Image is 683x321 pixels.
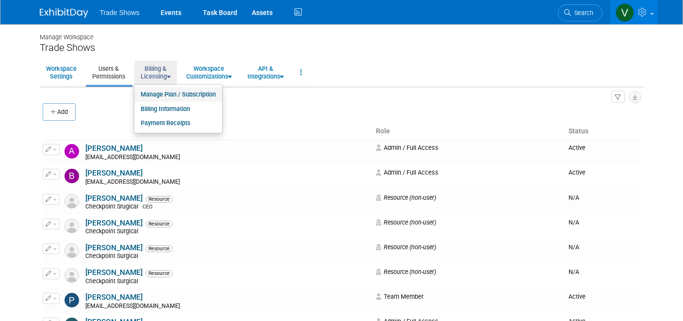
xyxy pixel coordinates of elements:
[569,144,585,151] span: Active
[134,61,177,84] a: Billing &Licensing
[146,196,173,203] span: Resource
[85,154,370,161] div: [EMAIL_ADDRESS][DOMAIN_NAME]
[86,61,131,84] a: Users &Permissions
[85,194,143,203] a: [PERSON_NAME]
[100,9,140,16] span: Trade Shows
[569,243,579,251] span: N/A
[376,219,436,226] span: Resource (non-user)
[569,169,585,176] span: Active
[376,169,439,176] span: Admin / Full Access
[85,243,143,252] a: [PERSON_NAME]
[85,203,141,210] span: Checkpoint Srugical
[65,194,79,209] img: Resource
[40,42,644,54] div: Trade Shows
[85,144,143,153] a: [PERSON_NAME]
[569,194,579,201] span: N/A
[85,253,141,259] span: Checkpoint Surgical
[376,243,436,251] span: Resource (non-user)
[376,194,436,201] span: Resource (non-user)
[40,8,88,18] img: ExhibitDay
[146,270,173,277] span: Resource
[65,293,79,307] img: Paul Hargis
[143,204,152,210] span: CEO
[565,123,640,140] th: Status
[65,243,79,258] img: Resource
[65,219,79,233] img: Resource
[569,268,579,275] span: N/A
[376,144,439,151] span: Admin / Full Access
[85,268,143,277] a: [PERSON_NAME]
[65,144,79,159] img: Ally Thompson
[43,103,76,121] button: Add
[85,303,370,310] div: [EMAIL_ADDRESS][DOMAIN_NAME]
[85,178,370,186] div: [EMAIL_ADDRESS][DOMAIN_NAME]
[40,24,644,42] div: Manage Workspace
[65,169,79,183] img: Becca Rensi
[376,268,436,275] span: Resource (non-user)
[569,293,585,300] span: Active
[85,228,141,235] span: Checkpoint Surgical
[65,268,79,283] img: Resource
[146,221,173,227] span: Resource
[180,61,238,84] a: WorkspaceCustomizations
[85,278,141,285] span: Checkpoint Surgical
[241,61,290,84] a: API &Integrations
[571,9,593,16] span: Search
[372,123,565,140] th: Role
[376,293,423,300] span: Team Member
[569,219,579,226] span: N/A
[40,61,83,84] a: WorkspaceSettings
[85,219,143,227] a: [PERSON_NAME]
[616,3,634,22] img: Vanessa Caslow
[558,4,602,21] a: Search
[134,102,222,116] a: Billing Information
[146,245,173,252] span: Resource
[85,293,143,302] a: [PERSON_NAME]
[134,116,222,130] a: Payment Receipts
[85,169,143,177] a: [PERSON_NAME]
[134,87,222,102] a: Manage Plan / Subscription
